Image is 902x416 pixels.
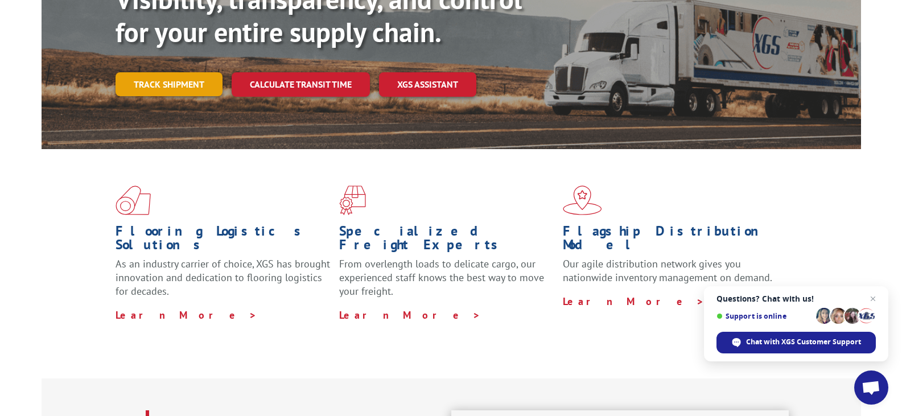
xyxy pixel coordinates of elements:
[716,294,876,303] span: Questions? Chat with us!
[379,72,476,97] a: XGS ASSISTANT
[716,332,876,353] div: Chat with XGS Customer Support
[339,308,481,322] a: Learn More >
[116,308,257,322] a: Learn More >
[339,257,554,308] p: From overlength loads to delicate cargo, our experienced staff knows the best way to move your fr...
[746,337,861,347] span: Chat with XGS Customer Support
[563,186,602,215] img: xgs-icon-flagship-distribution-model-red
[116,186,151,215] img: xgs-icon-total-supply-chain-intelligence-red
[716,312,812,320] span: Support is online
[116,72,223,96] a: Track shipment
[232,72,370,97] a: Calculate transit time
[339,224,554,257] h1: Specialized Freight Experts
[339,186,366,215] img: xgs-icon-focused-on-flooring-red
[116,224,331,257] h1: Flooring Logistics Solutions
[854,370,888,405] div: Open chat
[563,295,705,308] a: Learn More >
[116,257,330,298] span: As an industry carrier of choice, XGS has brought innovation and dedication to flooring logistics...
[563,257,772,284] span: Our agile distribution network gives you nationwide inventory management on demand.
[563,224,778,257] h1: Flagship Distribution Model
[866,292,880,306] span: Close chat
